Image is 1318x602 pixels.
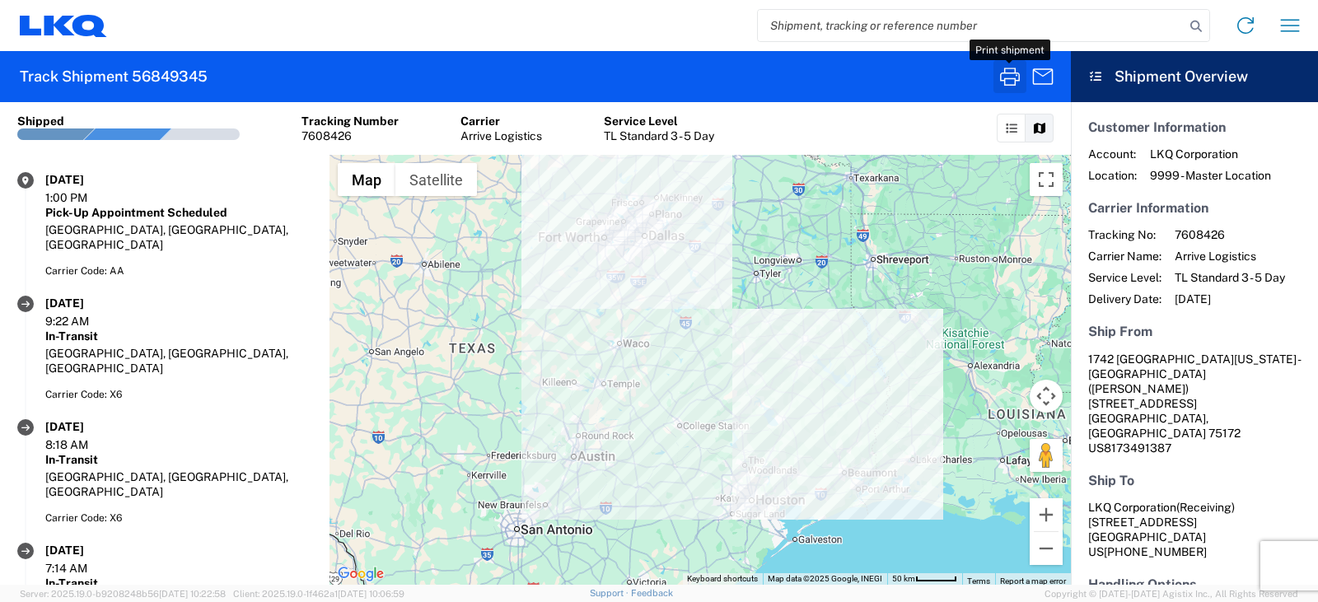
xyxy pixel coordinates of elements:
h5: Customer Information [1088,119,1301,135]
button: Zoom out [1030,532,1063,565]
span: Tracking No: [1088,227,1161,242]
div: Carrier Code: X6 [45,387,312,402]
span: Copyright © [DATE]-[DATE] Agistix Inc., All Rights Reserved [1045,586,1298,601]
div: [DATE] [45,419,128,434]
div: [DATE] [45,172,128,187]
div: Pick-Up Appointment Scheduled [45,205,312,220]
button: Drag Pegman onto the map to open Street View [1030,439,1063,472]
div: [DATE] [45,543,128,558]
div: Carrier Code: AA [45,264,312,278]
div: 1:00 PM [45,190,128,205]
button: Toggle fullscreen view [1030,163,1063,196]
span: LKQ Corporation [1150,147,1271,161]
span: [DATE] [1175,292,1285,306]
a: Support [590,588,631,598]
span: 1742 [GEOGRAPHIC_DATA][US_STATE] - [GEOGRAPHIC_DATA] [1088,352,1300,380]
span: 7608426 [1175,227,1285,242]
address: [GEOGRAPHIC_DATA], [GEOGRAPHIC_DATA] 75172 US [1088,352,1301,455]
button: Zoom in [1030,498,1063,531]
h5: Ship To [1088,473,1301,488]
div: In-Transit [45,576,312,590]
div: 7:14 AM [45,561,128,576]
button: Show street map [338,163,395,196]
img: Google [334,563,388,585]
div: TL Standard 3 - 5 Day [604,128,714,143]
span: Arrive Logistics [1175,249,1285,264]
a: Terms [967,576,990,586]
h2: Track Shipment 56849345 [20,67,208,86]
header: Shipment Overview [1071,51,1318,102]
span: 8173491387 [1104,441,1171,455]
span: [STREET_ADDRESS] [1088,397,1197,410]
button: Keyboard shortcuts [687,573,758,585]
div: [GEOGRAPHIC_DATA], [GEOGRAPHIC_DATA], [GEOGRAPHIC_DATA] [45,346,312,376]
div: [GEOGRAPHIC_DATA], [GEOGRAPHIC_DATA], [GEOGRAPHIC_DATA] [45,222,312,252]
span: [PHONE_NUMBER] [1104,545,1207,558]
span: [DATE] 10:06:59 [338,589,404,599]
span: (Receiving) [1176,501,1235,514]
a: Open this area in Google Maps (opens a new window) [334,563,388,585]
div: 9:22 AM [45,314,128,329]
h5: Carrier Information [1088,200,1301,216]
span: [DATE] 10:22:58 [159,589,226,599]
h5: Ship From [1088,324,1301,339]
div: 7608426 [301,128,399,143]
address: [GEOGRAPHIC_DATA] US [1088,500,1301,559]
div: Arrive Logistics [460,128,542,143]
span: 9999 - Master Location [1150,168,1271,183]
span: Delivery Date: [1088,292,1161,306]
span: TL Standard 3 - 5 Day [1175,270,1285,285]
button: Map camera controls [1030,380,1063,413]
span: Map data ©2025 Google, INEGI [768,574,882,583]
div: Tracking Number [301,114,399,128]
div: Carrier Code: X6 [45,511,312,525]
span: Location: [1088,168,1137,183]
h5: Handling Options [1088,576,1301,592]
div: In-Transit [45,452,312,467]
div: [GEOGRAPHIC_DATA], [GEOGRAPHIC_DATA], [GEOGRAPHIC_DATA] [45,469,312,499]
div: [DATE] [45,296,128,310]
div: Carrier [460,114,542,128]
span: Client: 2025.19.0-1f462a1 [233,589,404,599]
button: Show satellite imagery [395,163,477,196]
span: Carrier Name: [1088,249,1161,264]
span: 50 km [892,574,915,583]
a: Feedback [631,588,673,598]
div: 8:18 AM [45,437,128,452]
input: Shipment, tracking or reference number [758,10,1185,41]
div: Shipped [17,114,64,128]
button: Map Scale: 50 km per 47 pixels [887,573,962,585]
span: Account: [1088,147,1137,161]
div: In-Transit [45,329,312,343]
span: Service Level: [1088,270,1161,285]
span: Server: 2025.19.0-b9208248b56 [20,589,226,599]
span: LKQ Corporation [STREET_ADDRESS] [1088,501,1235,529]
span: ([PERSON_NAME]) [1088,382,1189,395]
div: Service Level [604,114,714,128]
a: Report a map error [1000,576,1066,586]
